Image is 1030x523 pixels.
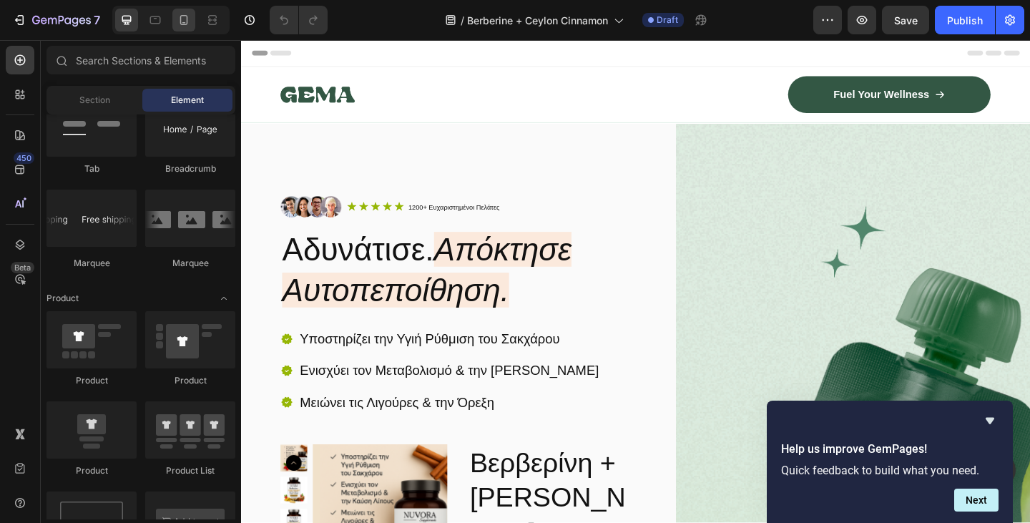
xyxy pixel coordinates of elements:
button: Save [882,6,929,34]
p: Ενισχύει τον Μεταβολισμό & την [PERSON_NAME] [64,351,389,369]
div: Tab [46,162,137,175]
span: Element [171,94,204,107]
a: Fuel Your Wellness [595,39,815,79]
p: Μειώνει τις Λιγούρες & την Όρεξη [64,385,389,404]
span: Product [46,292,79,305]
p: Fuel Your Wellness [644,52,749,67]
div: Breadcrumb [145,162,235,175]
span: Toggle open [212,287,235,310]
span: / [461,13,464,28]
p: Υποστηρίζει την Υγιή Ρύθμιση του Σακχάρου [64,316,389,335]
p: 7 [94,11,100,29]
button: 7 [6,6,107,34]
div: Product [145,374,235,387]
img: gempages_586260052445823683-1e65dacf-a2bb-45a2-b658-8ef96aa63acd.png [43,170,109,193]
button: Publish [935,6,995,34]
iframe: Design area [241,40,1030,523]
div: Product List [145,464,235,477]
div: Product [46,374,137,387]
span: Section [79,94,110,107]
button: Hide survey [981,412,999,429]
div: Marquee [145,257,235,270]
span: Berberine + Ceylon Cinnamon [467,13,608,28]
div: Undo/Redo [270,6,328,34]
div: Publish [947,13,983,28]
span: Save [894,14,918,26]
div: Product [46,464,137,477]
div: Beta [11,262,34,273]
div: Marquee [46,257,137,270]
button: Carousel Back Arrow [49,451,66,469]
button: Next question [954,489,999,512]
span: 1200+ Ευχαριστημένοι Πελάτες [182,178,281,186]
div: 450 [14,152,34,164]
span: Draft [657,14,678,26]
h2: Help us improve GemPages! [781,441,999,458]
input: Search Sections & Elements [46,46,235,74]
div: Help us improve GemPages! [781,412,999,512]
h2: Αδυνάτισε. [43,205,428,297]
p: Quick feedback to build what you need. [781,464,999,477]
